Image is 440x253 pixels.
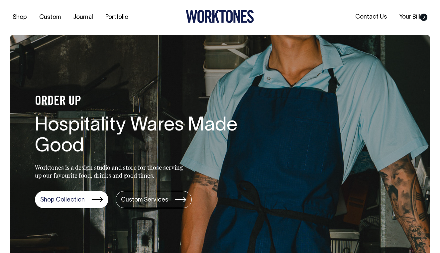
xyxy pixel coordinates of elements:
span: 0 [420,14,427,21]
h1: Hospitality Wares Made Good [35,115,248,158]
a: Custom Services [116,191,192,208]
a: Shop [10,12,30,23]
a: Your Bill0 [396,12,430,23]
h4: ORDER UP [35,95,248,109]
a: Shop Collection [35,191,108,208]
a: Portfolio [103,12,131,23]
p: Worktones is a design studio and store for those serving up our favourite food, drinks and good t... [35,163,186,179]
a: Custom [37,12,63,23]
a: Journal [70,12,96,23]
a: Contact Us [353,12,389,23]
